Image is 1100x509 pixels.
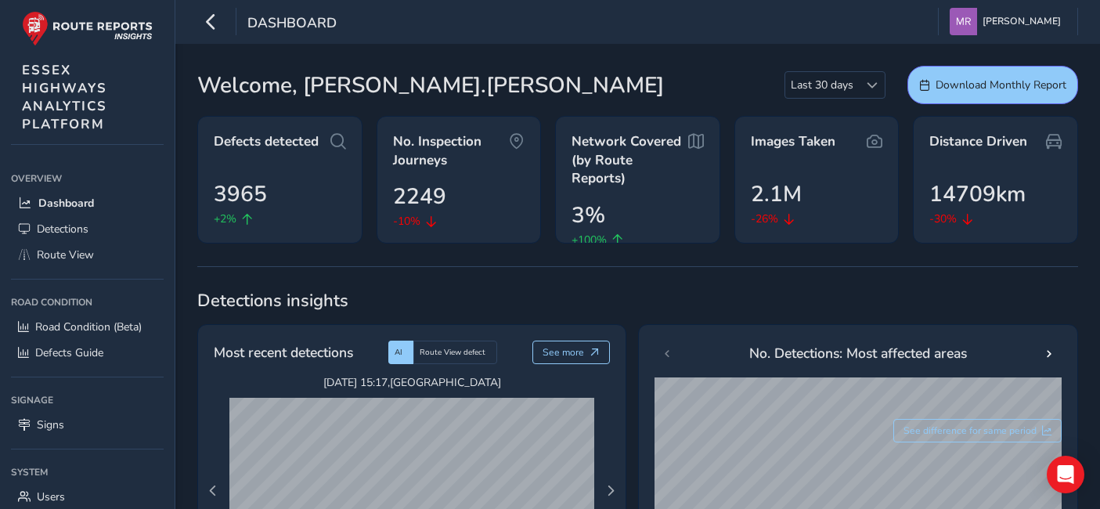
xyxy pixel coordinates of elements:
[929,178,1026,211] span: 14709km
[950,8,1066,35] button: [PERSON_NAME]
[11,167,164,190] div: Overview
[893,419,1062,442] button: See difference for same period
[395,347,402,358] span: AI
[907,66,1078,104] button: Download Monthly Report
[420,347,485,358] span: Route View defect
[11,412,164,438] a: Signs
[572,132,688,188] span: Network Covered (by Route Reports)
[751,132,835,151] span: Images Taken
[11,291,164,314] div: Road Condition
[37,417,64,432] span: Signs
[929,211,957,227] span: -30%
[214,342,353,363] span: Most recent detections
[393,132,510,169] span: No. Inspection Journeys
[37,222,88,236] span: Detections
[393,180,446,213] span: 2249
[247,13,337,35] span: Dashboard
[929,132,1027,151] span: Distance Driven
[22,61,107,133] span: ESSEX HIGHWAYS ANALYTICS PLATFORM
[983,8,1061,35] span: [PERSON_NAME]
[214,132,319,151] span: Defects detected
[11,190,164,216] a: Dashboard
[11,388,164,412] div: Signage
[11,460,164,484] div: System
[572,199,605,232] span: 3%
[11,314,164,340] a: Road Condition (Beta)
[751,178,802,211] span: 2.1M
[214,178,267,211] span: 3965
[950,8,977,35] img: diamond-layout
[543,346,584,359] span: See more
[413,341,497,364] div: Route View defect
[197,289,1078,312] span: Detections insights
[35,345,103,360] span: Defects Guide
[600,480,622,502] button: Next Page
[214,211,236,227] span: +2%
[936,78,1066,92] span: Download Monthly Report
[393,213,420,229] span: -10%
[22,11,153,46] img: rr logo
[229,375,594,390] span: [DATE] 15:17 , [GEOGRAPHIC_DATA]
[572,232,607,248] span: +100%
[11,340,164,366] a: Defects Guide
[1047,456,1084,493] div: Open Intercom Messenger
[197,69,664,102] span: Welcome, [PERSON_NAME].[PERSON_NAME]
[35,319,142,334] span: Road Condition (Beta)
[38,196,94,211] span: Dashboard
[532,341,610,364] button: See more
[749,343,967,363] span: No. Detections: Most affected areas
[37,489,65,504] span: Users
[11,216,164,242] a: Detections
[11,242,164,268] a: Route View
[785,72,859,98] span: Last 30 days
[37,247,94,262] span: Route View
[202,480,224,502] button: Previous Page
[903,424,1037,437] span: See difference for same period
[388,341,413,364] div: AI
[751,211,778,227] span: -26%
